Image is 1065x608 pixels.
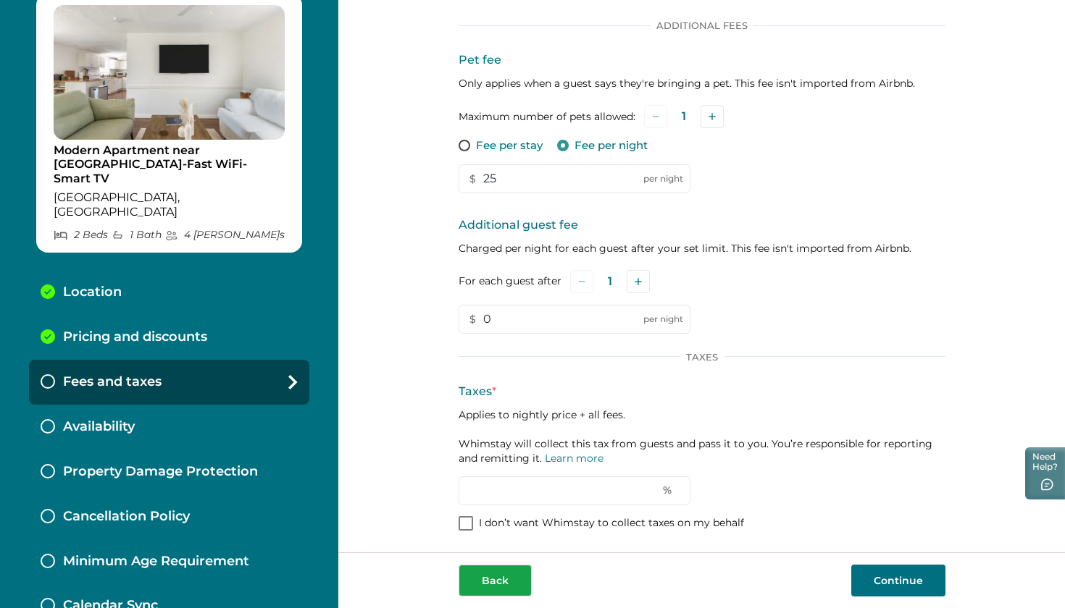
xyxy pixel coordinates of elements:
p: Modern Apartment near [GEOGRAPHIC_DATA]-Fast WiFi-Smart TV [54,143,285,186]
p: Additional Fees [651,20,753,31]
p: 2 Bed s [54,229,108,241]
p: 1 [682,109,686,124]
p: Fee per night [575,138,648,153]
a: Learn more [545,452,603,465]
p: Charged per night for each guest after your set limit. This fee isn't imported from Airbnb. [459,241,945,256]
p: Taxes [459,383,945,400]
p: Fees and taxes [63,374,162,390]
button: Subtract [644,105,667,128]
button: Back [459,565,532,596]
p: Location [63,284,122,300]
p: Only applies when a guest says they're bringing a pet. This fee isn't imported from Airbnb. [459,76,945,90]
img: propertyImage_Modern Apartment near Dearborn-Fast WiFi-Smart TV [54,5,285,140]
label: Maximum number of pets allowed: [459,109,635,124]
button: Subtract [570,270,593,293]
p: [GEOGRAPHIC_DATA], [GEOGRAPHIC_DATA] [54,190,285,219]
button: Add [701,105,724,128]
p: Minimum Age Requirement [63,554,249,570]
button: Add [627,270,650,293]
p: Taxes [680,351,724,363]
label: For each guest after [459,274,561,289]
p: Pet fee [459,51,945,69]
p: Fee per stay [476,138,543,153]
p: Availability [63,419,135,435]
p: Additional guest fee [459,216,945,234]
p: 1 [608,274,612,289]
p: Applies to nightly price + all fees. Whimstay will collect this tax from guests and pass it to yo... [459,408,945,465]
button: Continue [851,565,945,596]
p: I don’t want Whimstay to collect taxes on my behalf [479,516,744,531]
p: Property Damage Protection [63,464,258,480]
p: Pricing and discounts [63,329,207,345]
p: 4 [PERSON_NAME] s [165,229,285,241]
p: 1 Bath [112,229,162,241]
p: Cancellation Policy [63,509,190,525]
